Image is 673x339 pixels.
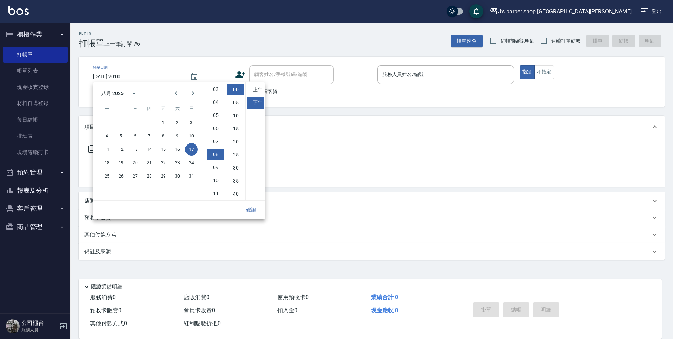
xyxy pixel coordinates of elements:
span: 現金應收 0 [371,307,398,314]
span: 紅利點數折抵 0 [184,320,221,327]
li: 35 minutes [227,175,244,187]
button: 報表及分析 [3,181,68,200]
button: 櫃檯作業 [3,25,68,44]
li: 9 hours [207,162,224,173]
button: 25 [101,170,113,183]
li: 下午 [247,97,264,109]
span: 服務消費 0 [90,294,116,301]
p: 服務人員 [21,327,57,333]
button: 30 [171,170,184,183]
button: 31 [185,170,198,183]
li: 0 minutes [227,84,244,95]
button: 5 [115,130,127,142]
button: 1 [157,116,170,129]
li: 10 hours [207,175,224,186]
button: 11 [101,143,113,156]
li: 25 minutes [227,149,244,161]
span: 其他付款方式 0 [90,320,127,327]
button: Next month [184,85,201,102]
span: 店販消費 0 [184,294,209,301]
button: 15 [157,143,170,156]
span: 星期四 [143,101,156,116]
ul: Select meridiem [245,82,265,200]
li: 上午 [247,84,264,95]
button: 9 [171,130,184,142]
a: 排班表 [3,128,68,144]
p: 預收卡販賣 [84,214,111,222]
li: 5 minutes [227,97,244,109]
button: 22 [157,156,170,169]
button: 16 [171,143,184,156]
span: 星期三 [129,101,141,116]
button: 6 [129,130,141,142]
p: 項目消費 [84,123,106,131]
h2: Key In [79,31,104,36]
button: 29 [157,170,170,183]
button: 預約管理 [3,163,68,181]
button: 確認 [240,203,262,216]
img: Person [6,319,20,333]
button: 13 [129,143,141,156]
span: 星期一 [101,101,113,116]
div: 其他付款方式 [79,226,665,243]
li: 11 hours [207,188,224,199]
li: 3 hours [207,84,224,95]
li: 6 hours [207,123,224,134]
a: 帳單列表 [3,63,68,79]
button: 26 [115,170,127,183]
button: 客戶管理 [3,199,68,218]
div: 備註及來源 [79,243,665,260]
p: 隱藏業績明細 [91,283,122,291]
button: 20 [129,156,141,169]
button: save [469,4,483,18]
button: J’s barber shop [GEOGRAPHIC_DATA][PERSON_NAME] [487,4,635,19]
span: 星期日 [185,101,198,116]
li: 4 hours [207,97,224,108]
span: 預收卡販賣 0 [90,307,121,314]
button: 4 [101,130,113,142]
div: 預收卡販賣 [79,209,665,226]
li: 8 hours [207,149,224,160]
button: 帳單速查 [451,35,483,48]
button: 3 [185,116,198,129]
a: 現金收支登錄 [3,79,68,95]
button: 10 [185,130,198,142]
li: 40 minutes [227,188,244,200]
a: 現場電腦打卡 [3,144,68,160]
div: 項目消費 [79,116,665,138]
li: 7 hours [207,136,224,147]
button: 登出 [637,5,665,18]
span: 星期五 [157,101,170,116]
span: 業績合計 0 [371,294,398,301]
span: 連續打單結帳 [551,37,581,45]
li: 10 minutes [227,110,244,122]
p: 其他付款方式 [84,231,120,239]
div: J’s barber shop [GEOGRAPHIC_DATA][PERSON_NAME] [498,7,632,16]
div: 八月 2025 [101,90,124,97]
button: 8 [157,130,170,142]
span: 使用預收卡 0 [277,294,309,301]
input: YYYY/MM/DD hh:mm [93,71,183,82]
ul: Select hours [206,82,226,200]
button: 17 [185,143,198,156]
button: Previous month [168,85,184,102]
a: 材料自購登錄 [3,95,68,111]
span: 星期二 [115,101,127,116]
a: 打帳單 [3,47,68,63]
span: 星期六 [171,101,184,116]
button: 28 [143,170,156,183]
span: 結帳前確認明細 [501,37,535,45]
span: 不留客資 [258,88,278,95]
button: 2 [171,116,184,129]
button: 18 [101,156,113,169]
label: 帳單日期 [93,65,108,70]
li: 15 minutes [227,123,244,135]
span: 扣入金 0 [277,307,297,314]
button: 指定 [520,65,535,79]
img: Logo [8,6,29,15]
li: 30 minutes [227,162,244,174]
h5: 公司櫃台 [21,320,57,327]
button: 12 [115,143,127,156]
span: 上一筆訂單:#6 [104,39,140,48]
button: 14 [143,143,156,156]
